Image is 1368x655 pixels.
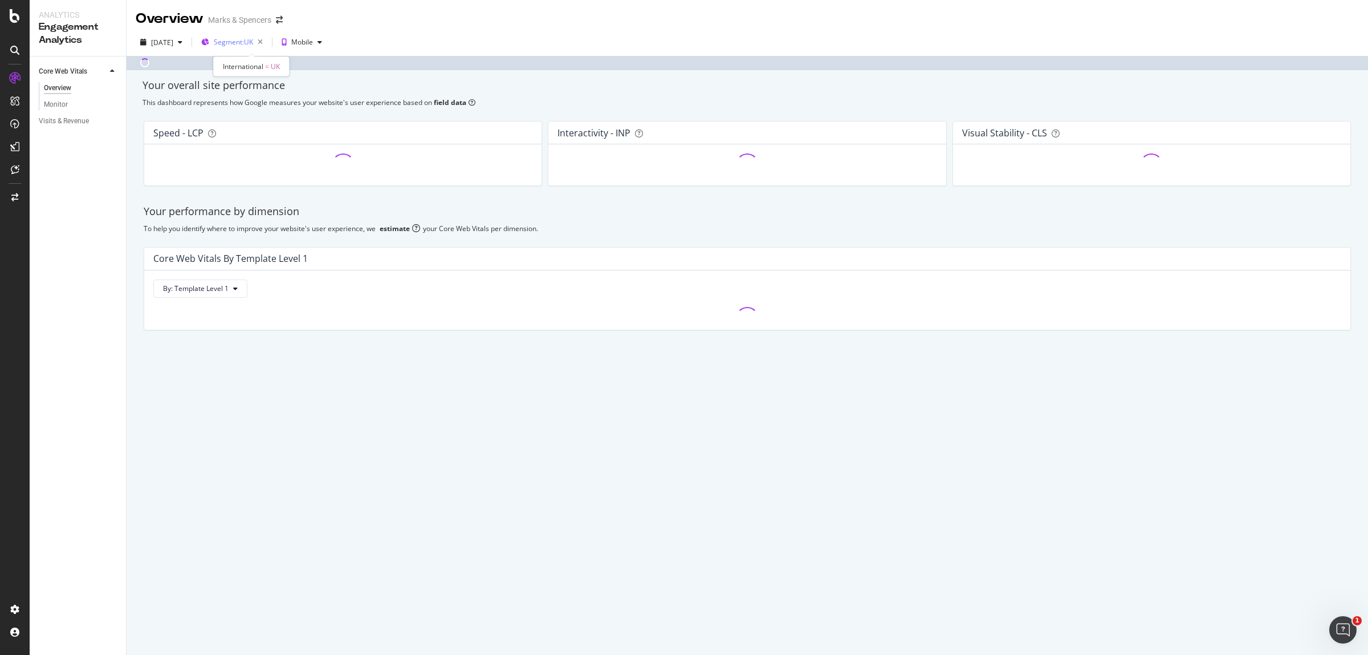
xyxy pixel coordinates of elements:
[1329,616,1357,644] iframe: Intercom live chat
[962,127,1047,139] div: Visual Stability - CLS
[44,82,71,94] div: Overview
[142,78,1352,93] div: Your overall site performance
[39,115,89,127] div: Visits & Revenue
[163,284,229,293] span: By: Template Level 1
[291,39,313,46] div: Mobile
[214,37,253,47] span: Segment: UK
[223,62,263,71] span: International
[39,9,117,21] div: Analytics
[197,33,267,51] button: Segment:UK
[276,16,283,24] div: arrow-right-arrow-left
[434,98,466,107] b: field data
[39,66,87,78] div: Core Web Vitals
[153,127,203,139] div: Speed - LCP
[153,253,308,264] div: Core Web Vitals By Template Level 1
[142,98,1352,107] div: This dashboard represents how Google measures your website's user experience based on
[271,62,280,71] span: UK
[44,99,68,111] div: Monitor
[144,204,1351,219] div: Your performance by dimension
[153,280,247,298] button: By: Template Level 1
[136,33,187,51] button: [DATE]
[44,99,118,111] a: Monitor
[380,224,410,233] div: estimate
[136,9,203,29] div: Overview
[208,14,271,26] div: Marks & Spencers
[39,115,118,127] a: Visits & Revenue
[144,224,1351,233] div: To help you identify where to improve your website's user experience, we your Core Web Vitals per...
[265,62,269,71] span: =
[1353,616,1362,625] span: 1
[44,82,118,94] a: Overview
[39,66,107,78] a: Core Web Vitals
[277,33,327,51] button: Mobile
[557,127,630,139] div: Interactivity - INP
[39,21,117,47] div: Engagement Analytics
[151,38,173,47] div: [DATE]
